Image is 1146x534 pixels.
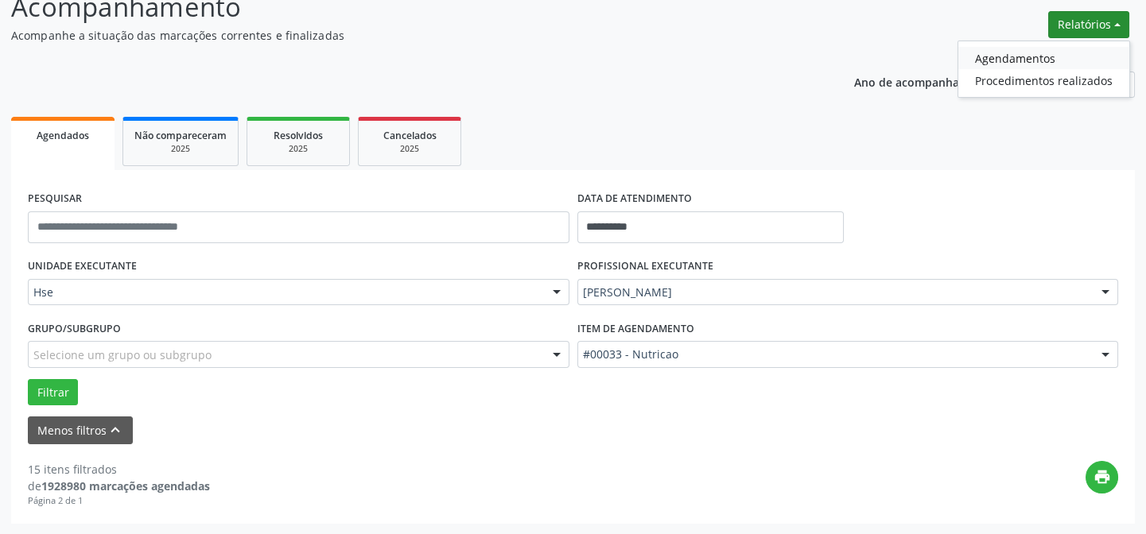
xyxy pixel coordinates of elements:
div: 2025 [134,143,227,155]
i: keyboard_arrow_up [107,421,124,439]
strong: 1928980 marcações agendadas [41,478,210,493]
span: Hse [33,284,537,300]
label: UNIDADE EXECUTANTE [28,254,137,279]
button: Menos filtroskeyboard_arrow_up [28,416,133,444]
div: 15 itens filtrados [28,461,210,478]
p: Acompanhe a situação das marcações correntes e finalizadas [11,27,798,44]
label: PESQUISAR [28,187,82,211]
span: Resolvidos [274,129,323,142]
ul: Relatórios [958,41,1130,98]
span: Não compareceram [134,129,227,142]
span: Selecione um grupo ou subgrupo [33,346,212,363]
div: de [28,478,210,494]
div: 2025 [370,143,449,155]
span: [PERSON_NAME] [583,284,1086,300]
div: 2025 [258,143,338,155]
p: Ano de acompanhamento [854,72,995,91]
a: Agendamentos [958,47,1129,69]
button: print [1086,461,1118,493]
a: Procedimentos realizados [958,69,1129,91]
label: DATA DE ATENDIMENTO [577,187,692,211]
span: Cancelados [383,129,437,142]
span: Agendados [37,129,89,142]
label: Item de agendamento [577,316,694,341]
button: Filtrar [28,379,78,406]
i: print [1094,468,1111,486]
span: #00033 - Nutricao [583,346,1086,362]
div: Página 2 de 1 [28,494,210,508]
label: Grupo/Subgrupo [28,316,121,341]
button: Relatórios [1048,11,1129,38]
label: PROFISSIONAL EXECUTANTE [577,254,713,279]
